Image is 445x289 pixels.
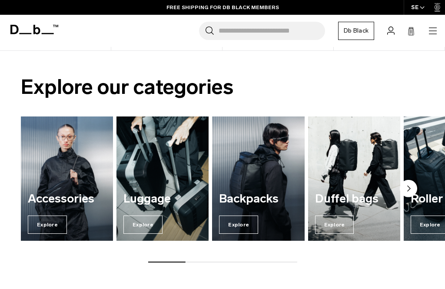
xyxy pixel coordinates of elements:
h3: Luggage [123,193,202,206]
a: FREE SHIPPING FOR DB BLACK MEMBERS [166,3,279,11]
div: 2 / 7 [116,116,209,241]
span: Explore [28,216,67,234]
a: Luggage Explore [116,116,209,241]
h3: Backpacks [219,193,297,206]
span: Explore [123,216,163,234]
a: Backpacks Explore [212,116,304,241]
h3: Accessories [28,193,106,206]
button: Next slide [400,180,417,199]
div: 4 / 7 [308,116,400,241]
div: 3 / 7 [212,116,304,241]
span: Explore [315,216,354,234]
span: Explore [219,216,258,234]
h3: Duffel bags [315,193,393,206]
div: 1 / 7 [21,116,113,241]
a: Duffel bags Explore [308,116,400,241]
a: Accessories Explore [21,116,113,241]
a: Db Black [338,22,374,40]
h2: Explore our categories [21,72,424,103]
